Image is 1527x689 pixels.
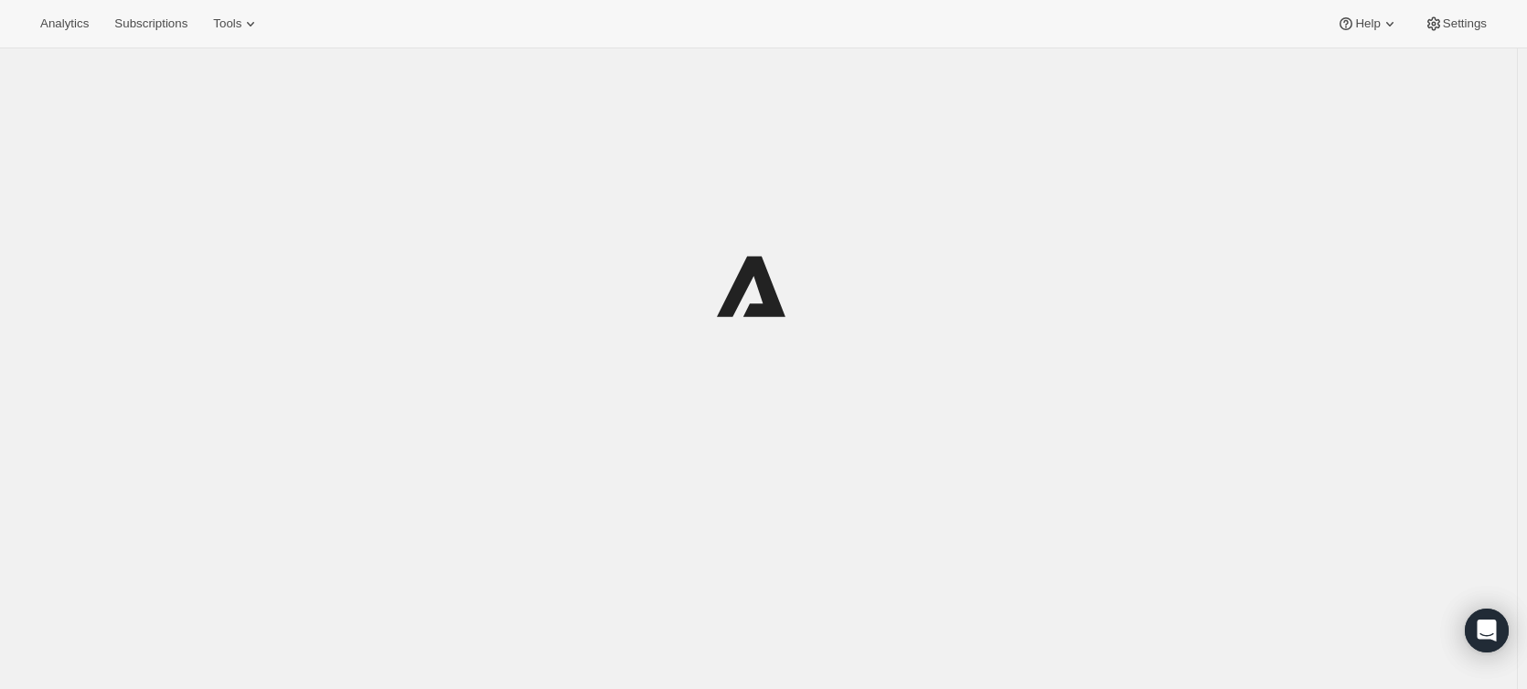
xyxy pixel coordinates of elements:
[1355,16,1380,31] span: Help
[1443,16,1487,31] span: Settings
[1465,609,1509,652] div: Open Intercom Messenger
[114,16,187,31] span: Subscriptions
[202,11,271,37] button: Tools
[29,11,100,37] button: Analytics
[1414,11,1498,37] button: Settings
[103,11,198,37] button: Subscriptions
[1326,11,1409,37] button: Help
[213,16,241,31] span: Tools
[40,16,89,31] span: Analytics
